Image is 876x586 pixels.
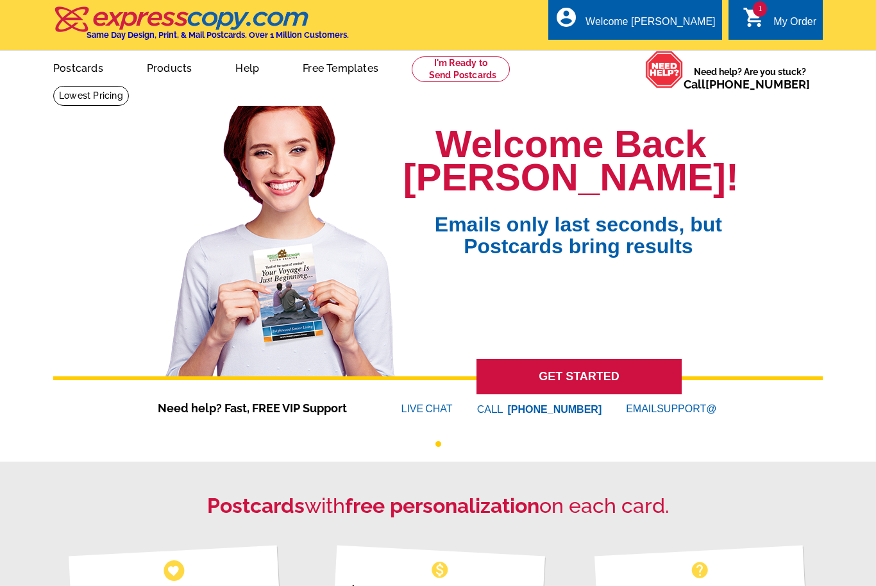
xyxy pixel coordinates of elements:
a: GET STARTED [476,359,682,394]
span: favorite [167,564,180,577]
strong: free personalization [345,494,539,517]
h1: Welcome Back [PERSON_NAME]! [403,128,739,194]
a: Help [215,52,280,82]
span: Need help? Are you stuck? [684,65,816,91]
a: Products [126,52,213,82]
h2: with on each card. [53,494,823,518]
span: help [689,560,710,580]
i: account_circle [555,6,578,29]
div: Welcome [PERSON_NAME] [585,16,715,34]
a: 1 shopping_cart My Order [743,14,816,30]
span: Call [684,78,810,91]
span: monetization_on [430,560,450,580]
div: My Order [773,16,816,34]
img: welcome-back-logged-in.png [158,96,403,376]
a: LIVECHAT [401,403,453,414]
span: 1 [753,1,767,17]
span: Need help? Fast, FREE VIP Support [158,399,363,417]
a: Free Templates [282,52,399,82]
font: LIVE [401,401,426,417]
a: Postcards [33,52,124,82]
span: Emails only last seconds, but Postcards bring results [418,194,739,257]
img: help [645,51,684,88]
a: Same Day Design, Print, & Mail Postcards. Over 1 Million Customers. [53,15,349,40]
h4: Same Day Design, Print, & Mail Postcards. Over 1 Million Customers. [87,30,349,40]
i: shopping_cart [743,6,766,29]
button: 1 of 1 [435,441,441,447]
font: SUPPORT@ [657,401,718,417]
a: [PHONE_NUMBER] [705,78,810,91]
strong: Postcards [207,494,305,517]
